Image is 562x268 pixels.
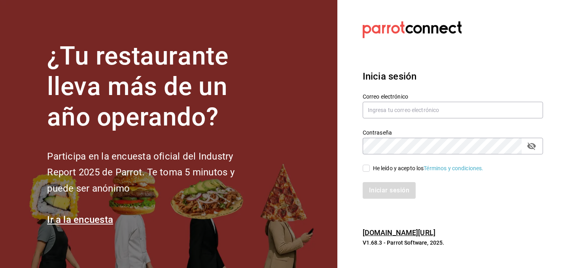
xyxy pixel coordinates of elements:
h2: Participa en la encuesta oficial del Industry Report 2025 de Parrot. Te toma 5 minutos y puede se... [47,148,261,197]
p: V1.68.3 - Parrot Software, 2025. [363,239,543,247]
input: Ingresa tu correo electrónico [363,102,543,118]
div: He leído y acepto los [373,164,484,173]
h1: ¿Tu restaurante lleva más de un año operando? [47,41,261,132]
a: Términos y condiciones. [424,165,483,171]
a: Ir a la encuesta [47,214,113,225]
button: passwordField [525,139,538,153]
label: Correo electrónico [363,94,543,99]
label: Contraseña [363,130,543,135]
h3: Inicia sesión [363,69,543,84]
a: [DOMAIN_NAME][URL] [363,228,435,237]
